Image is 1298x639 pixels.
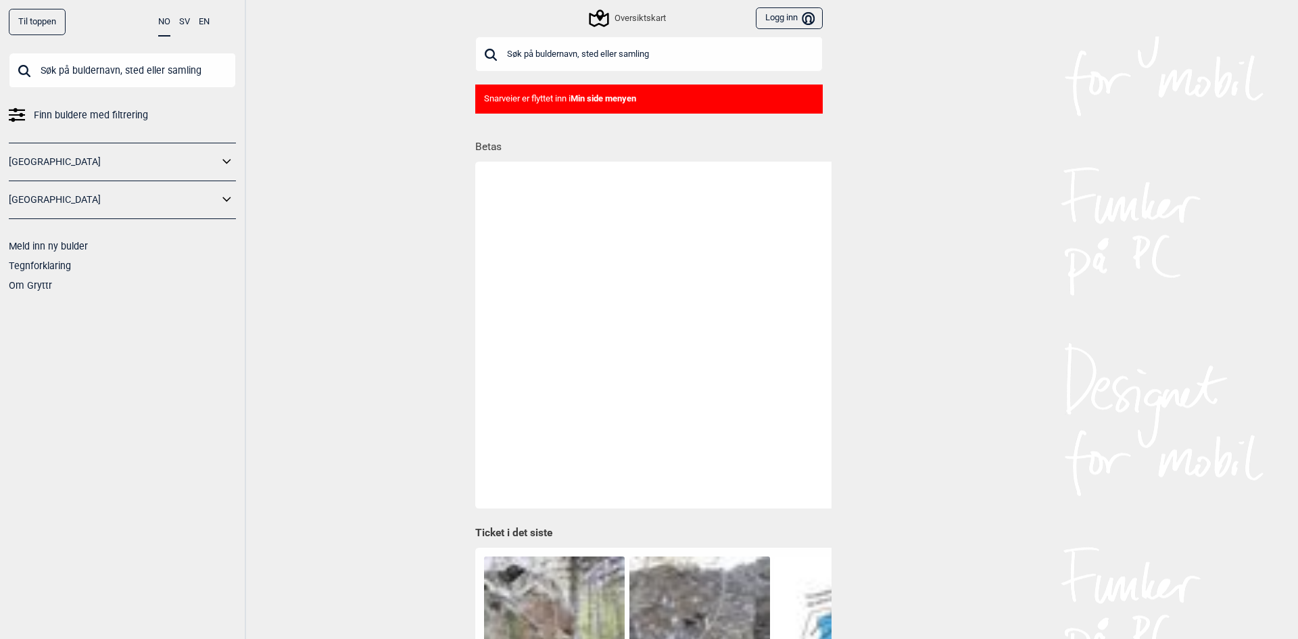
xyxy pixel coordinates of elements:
button: NO [158,9,170,37]
button: Logg inn [756,7,823,30]
a: [GEOGRAPHIC_DATA] [9,152,218,172]
div: Oversiktskart [591,10,665,26]
button: SV [179,9,190,35]
a: [GEOGRAPHIC_DATA] [9,190,218,210]
b: Min side menyen [571,93,636,103]
a: Om Gryttr [9,280,52,291]
button: EN [199,9,210,35]
h1: Betas [475,131,832,155]
a: Finn buldere med filtrering [9,105,236,125]
div: Til toppen [9,9,66,35]
span: Finn buldere med filtrering [34,105,148,125]
input: Søk på buldernavn, sted eller samling [9,53,236,88]
h1: Ticket i det siste [475,526,823,541]
input: Søk på buldernavn, sted eller samling [475,37,823,72]
div: Snarveier er flyttet inn i [475,85,823,114]
a: Tegnforklaring [9,260,71,271]
a: Meld inn ny bulder [9,241,88,252]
